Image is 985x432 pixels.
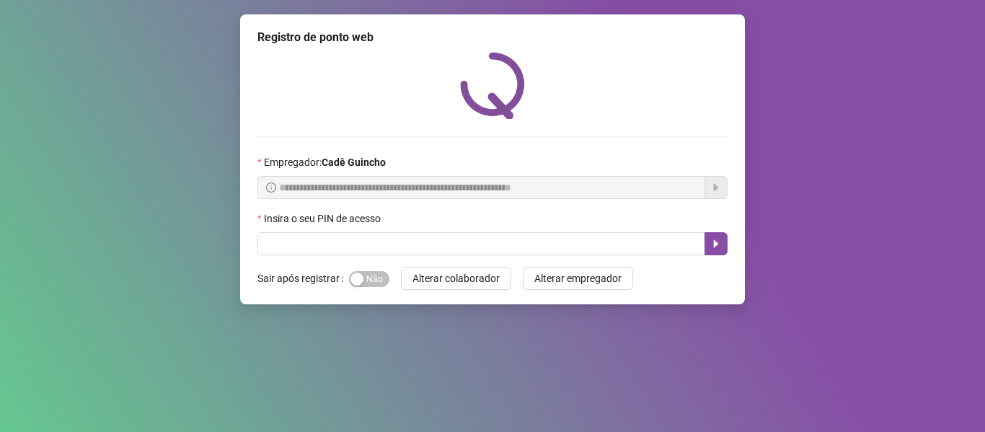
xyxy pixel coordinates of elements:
[523,267,633,290] button: Alterar empregador
[534,270,622,286] span: Alterar empregador
[257,267,349,290] label: Sair após registrar
[257,211,390,226] label: Insira o seu PIN de acesso
[710,238,722,250] span: caret-right
[322,157,386,168] strong: Cadê Guincho
[264,154,386,170] span: Empregador :
[266,182,276,193] span: info-circle
[412,270,500,286] span: Alterar colaborador
[257,29,728,46] div: Registro de ponto web
[401,267,511,290] button: Alterar colaborador
[460,52,525,119] img: QRPoint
